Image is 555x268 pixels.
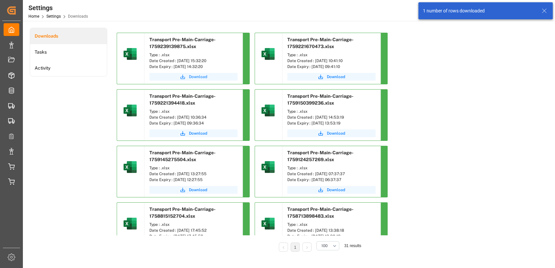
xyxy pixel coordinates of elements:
[287,120,376,126] div: Date Expiry : [DATE] 13:53:19
[149,207,216,219] span: Transport Pre-Main-Carriage-1758815152704.xlsx
[287,233,376,239] div: Date Expiry : [DATE] 13:38:18
[327,130,345,136] span: Download
[287,186,376,194] button: Download
[149,165,238,171] div: Type : .xlsx
[28,3,88,13] div: Settings
[344,243,361,248] span: 31 results
[287,177,376,183] div: Date Expiry : [DATE] 06:37:37
[122,46,138,62] img: microsoft-excel-2019--v1.png
[149,52,238,58] div: Type : .xlsx
[149,64,238,70] div: Date Expiry : [DATE] 14:32:20
[287,114,376,120] div: Date Created : [DATE] 14:53:19
[287,222,376,227] div: Type : .xlsx
[149,129,238,137] button: Download
[30,28,107,44] a: Downloads
[287,58,376,64] div: Date Created : [DATE] 10:41:10
[287,52,376,58] div: Type : .xlsx
[287,165,376,171] div: Type : .xlsx
[149,233,238,239] div: Date Expiry : [DATE] 17:45:52
[321,243,328,249] span: 100
[30,44,107,60] a: Tasks
[294,245,296,250] a: 1
[287,171,376,177] div: Date Created : [DATE] 07:37:37
[149,227,238,233] div: Date Created : [DATE] 17:45:52
[149,186,238,194] button: Download
[423,8,535,14] div: 1 number of rows downloaded
[260,46,276,62] img: microsoft-excel-2019--v1.png
[28,14,39,19] a: Home
[122,159,138,175] img: microsoft-excel-2019--v1.png
[287,227,376,233] div: Date Created : [DATE] 13:38:18
[149,109,238,114] div: Type : .xlsx
[189,187,207,193] span: Download
[291,243,300,252] li: 1
[30,60,107,76] a: Activity
[122,103,138,118] img: microsoft-excel-2019--v1.png
[149,58,238,64] div: Date Created : [DATE] 15:32:20
[287,207,354,219] span: Transport Pre-Main-Carriage-1758713898483.xlsx
[287,109,376,114] div: Type : .xlsx
[149,73,238,81] button: Download
[149,171,238,177] div: Date Created : [DATE] 13:27:55
[46,14,61,19] a: Settings
[189,74,207,80] span: Download
[260,216,276,231] img: microsoft-excel-2019--v1.png
[122,216,138,231] img: microsoft-excel-2019--v1.png
[287,64,376,70] div: Date Expiry : [DATE] 09:41:10
[149,120,238,126] div: Date Expiry : [DATE] 09:36:34
[149,222,238,227] div: Type : .xlsx
[327,187,345,193] span: Download
[149,93,216,106] span: Transport Pre-Main-Carriage-1759221394418.xlsx
[279,243,288,252] li: Previous Page
[149,37,216,49] span: Transport Pre-Main-Carriage-1759239139875.xlsx
[327,74,345,80] span: Download
[287,93,354,106] span: Transport Pre-Main-Carriage-1759150399236.xlsx
[189,130,207,136] span: Download
[260,103,276,118] img: microsoft-excel-2019--v1.png
[149,114,238,120] div: Date Created : [DATE] 10:36:34
[149,177,238,183] div: Date Expiry : [DATE] 12:27:55
[287,150,354,162] span: Transport Pre-Main-Carriage-1759124257269.xlsx
[287,129,376,137] button: Download
[302,243,311,252] li: Next Page
[287,73,376,81] button: Download
[260,159,276,175] img: microsoft-excel-2019--v1.png
[287,37,354,49] span: Transport Pre-Main-Carriage-1759221670473.xlsx
[149,150,216,162] span: Transport Pre-Main-Carriage-1759145275504.xlsx
[316,241,339,250] button: open menu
